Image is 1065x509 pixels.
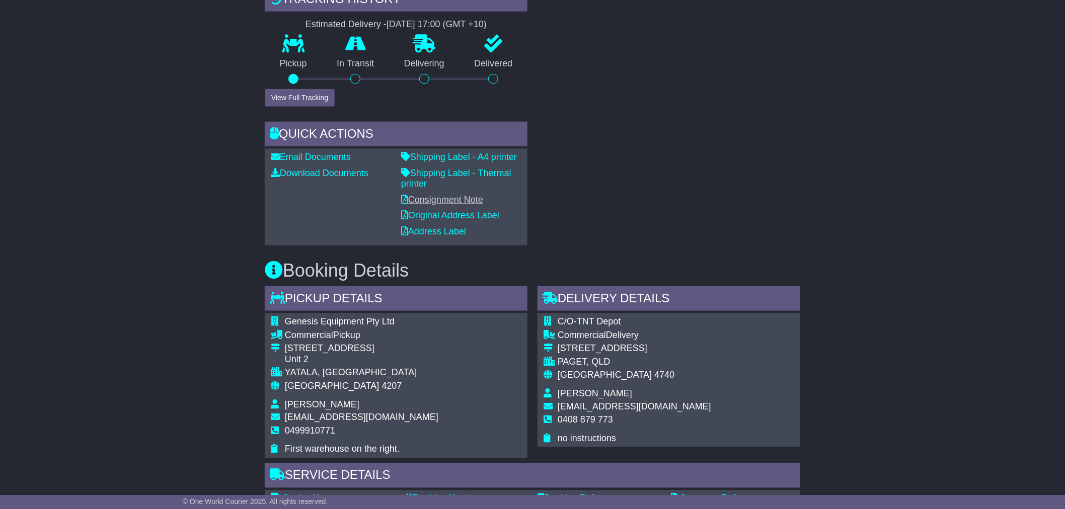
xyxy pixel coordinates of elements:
[401,195,483,205] a: Consignment Note
[271,152,351,162] a: Email Documents
[558,415,613,425] span: 0408 879 773
[265,19,527,30] div: Estimated Delivery -
[265,89,335,107] button: View Full Tracking
[271,168,368,178] a: Download Documents
[265,261,800,281] h3: Booking Details
[285,444,400,454] span: First warehouse on the right.
[538,493,661,504] div: Booking Reference
[265,58,322,69] p: Pickup
[285,343,438,354] div: [STREET_ADDRESS]
[558,434,616,444] span: no instructions
[285,316,395,326] span: Genesis Equipment Pty Ltd
[404,493,527,504] div: Tracking Number
[285,330,333,340] span: Commercial
[558,388,632,398] span: [PERSON_NAME]
[271,493,394,504] div: Carrier Name
[265,463,800,490] div: Service Details
[322,58,390,69] p: In Transit
[285,354,438,365] div: Unit 2
[387,19,487,30] div: [DATE] 17:00 (GMT +10)
[265,122,527,149] div: Quick Actions
[382,381,402,391] span: 4207
[558,402,711,412] span: [EMAIL_ADDRESS][DOMAIN_NAME]
[654,370,674,380] span: 4740
[558,370,652,380] span: [GEOGRAPHIC_DATA]
[558,330,711,341] div: Delivery
[285,426,335,436] span: 0499910771
[285,381,379,391] span: [GEOGRAPHIC_DATA]
[285,330,438,341] div: Pickup
[401,152,517,162] a: Shipping Label - A4 printer
[401,168,511,189] a: Shipping Label - Thermal printer
[558,343,711,354] div: [STREET_ADDRESS]
[558,357,711,368] div: PAGET, QLD
[671,493,794,504] div: Customer Reference
[389,58,460,69] p: Delivering
[538,286,800,313] div: Delivery Details
[401,226,466,236] a: Address Label
[558,316,621,326] span: C/O-TNT Depot
[460,58,528,69] p: Delivered
[265,286,527,313] div: Pickup Details
[285,412,438,422] span: [EMAIL_ADDRESS][DOMAIN_NAME]
[558,330,606,340] span: Commercial
[401,210,499,220] a: Original Address Label
[183,497,328,505] span: © One World Courier 2025. All rights reserved.
[285,399,359,409] span: [PERSON_NAME]
[285,367,438,378] div: YATALA, [GEOGRAPHIC_DATA]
